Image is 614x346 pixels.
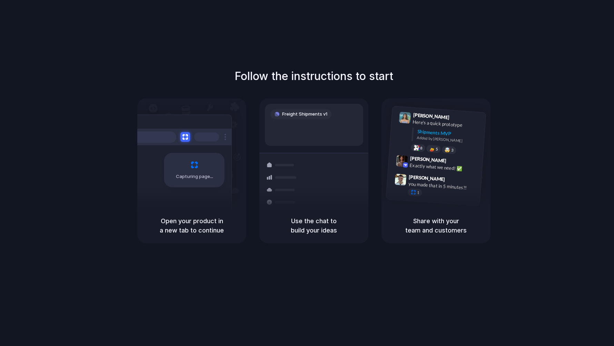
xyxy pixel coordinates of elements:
[451,148,454,152] span: 3
[409,173,445,183] span: [PERSON_NAME]
[413,118,482,130] div: Here's a quick prototype
[448,158,463,166] span: 9:42 AM
[410,155,446,165] span: [PERSON_NAME]
[413,111,449,121] span: [PERSON_NAME]
[409,162,478,174] div: Exactly what we need! ✅
[445,148,450,153] div: 🤯
[420,146,423,150] span: 8
[436,147,438,151] span: 5
[417,128,481,139] div: Shipments MVP
[408,180,477,192] div: you made that in 5 minutes?!
[417,191,419,195] span: 1
[282,111,327,118] span: Freight Shipments v1
[417,135,480,145] div: Added by [PERSON_NAME]
[146,216,238,235] h5: Open your product in a new tab to continue
[390,216,482,235] h5: Share with your team and customers
[452,115,466,123] span: 9:41 AM
[176,173,214,180] span: Capturing page
[268,216,360,235] h5: Use the chat to build your ideas
[235,68,393,85] h1: Follow the instructions to start
[447,177,461,185] span: 9:47 AM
